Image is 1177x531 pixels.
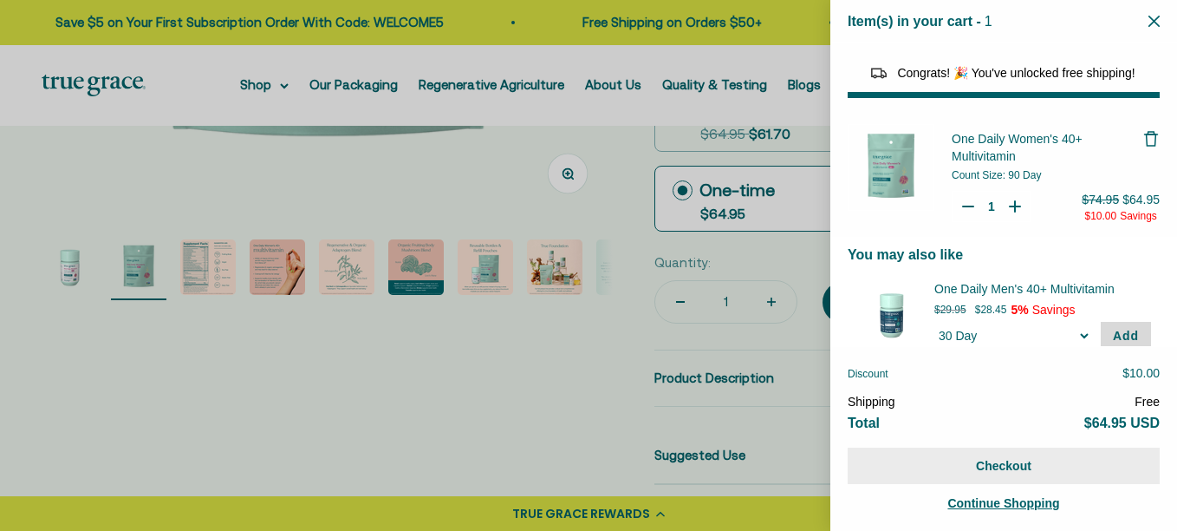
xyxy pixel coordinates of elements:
img: One Daily Women&#39;s 40+ Multivitamin - 90 Day [848,124,934,211]
input: Quantity for One Daily Women's 40+ Multivitamin [983,198,1000,215]
span: Total [848,416,880,430]
span: One Daily Women's 40+ Multivitamin [952,132,1083,163]
span: Count Size: 90 Day [952,169,1041,181]
button: Checkout [848,448,1160,484]
a: One Daily Women's 40+ Multivitamin [952,130,1142,165]
img: Reward bar icon image [868,62,889,83]
span: Item(s) in your cart - [848,14,981,29]
span: $10.00 [1122,366,1160,380]
div: One Daily Men's 40+ Multivitamin [934,280,1151,298]
span: $64.95 USD [1084,416,1160,430]
span: Continue Shopping [947,496,1059,510]
p: $29.95 [934,301,966,318]
span: One Daily Men's 40+ Multivitamin [934,280,1129,298]
p: $28.45 [975,301,1007,318]
button: Remove One Daily Women's 40+ Multivitamin [1142,130,1160,147]
span: Free [1135,395,1160,409]
span: Discount [848,368,888,380]
span: $10.00 [1084,210,1116,222]
span: $64.95 [1122,193,1160,206]
span: Congrats! 🎉 You've unlocked free shipping! [897,66,1135,80]
img: 30 Day [856,280,926,350]
span: Shipping [848,395,895,409]
span: 5% [1011,303,1028,317]
span: Savings [1120,210,1157,222]
button: Add [1101,322,1151,350]
span: 1 [985,14,992,29]
a: Continue Shopping [848,493,1160,514]
span: You may also like [848,247,963,262]
button: Close [1148,13,1160,29]
span: $74.95 [1082,193,1119,206]
span: Add [1113,329,1139,343]
span: Savings [1032,303,1076,317]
